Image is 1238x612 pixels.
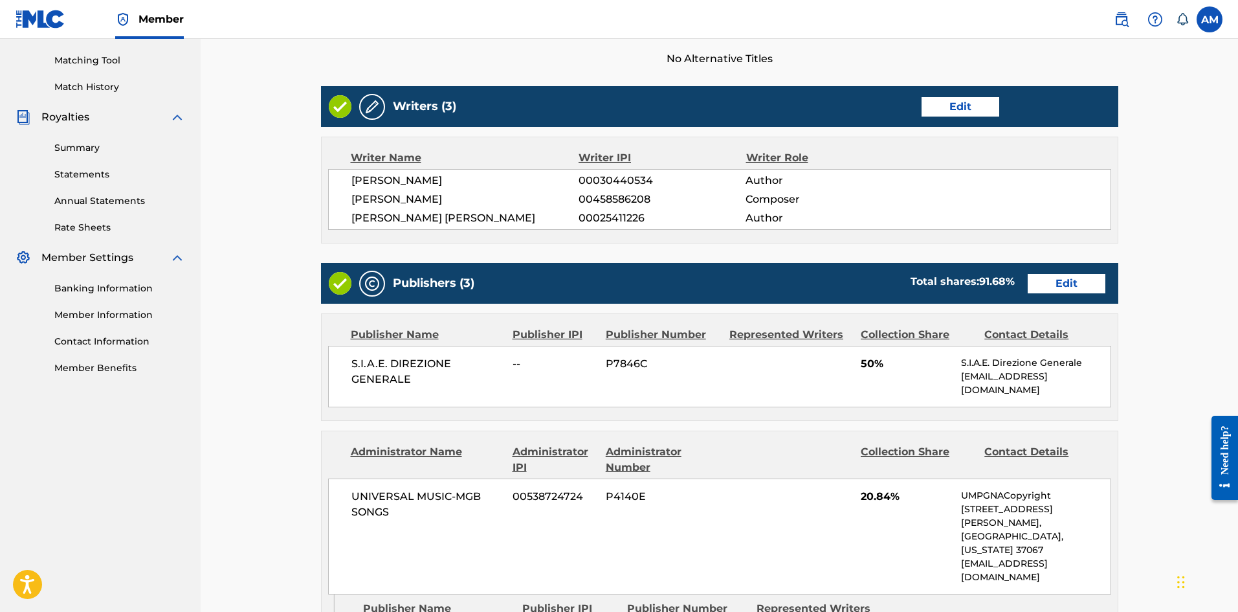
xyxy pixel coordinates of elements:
span: -- [513,356,596,372]
a: Matching Tool [54,54,185,67]
a: Banking Information [54,282,185,295]
span: P7846C [606,356,720,372]
a: Member Information [54,308,185,322]
h5: Writers (3) [393,99,456,114]
img: Writers [364,99,380,115]
img: Valid [329,272,351,295]
span: 00030440534 [579,173,746,188]
div: Writer Name [351,150,579,166]
iframe: Chat Widget [1173,550,1238,612]
div: Help [1142,6,1168,32]
p: S.I.A.E. Direzione Generale [961,356,1110,370]
span: [PERSON_NAME] [351,173,579,188]
p: [EMAIL_ADDRESS][DOMAIN_NAME] [961,557,1110,584]
span: No Alternative Titles [321,51,1118,67]
a: Contact Information [54,335,185,348]
img: help [1147,12,1163,27]
div: Contact Details [984,444,1098,475]
span: 91.68 % [979,275,1015,288]
div: Publisher IPI [513,327,596,343]
p: [EMAIL_ADDRESS][DOMAIN_NAME] [961,370,1110,397]
span: 00458586208 [579,192,746,207]
img: Publishers [364,276,380,291]
div: Administrator IPI [513,444,596,475]
img: Royalties [16,109,31,125]
img: expand [170,109,185,125]
div: Contact Details [984,327,1098,343]
div: User Menu [1197,6,1222,32]
span: 50% [861,356,952,372]
span: Author [746,173,898,188]
div: Writer IPI [579,150,746,166]
span: 00025411226 [579,210,746,226]
div: Writer Role [746,150,898,166]
span: Composer [746,192,898,207]
span: Author [746,210,898,226]
a: Rate Sheets [54,221,185,234]
p: [STREET_ADDRESS][PERSON_NAME], [961,503,1110,530]
img: Valid [329,95,351,118]
a: Summary [54,141,185,155]
span: UNIVERSAL MUSIC-MGB SONGS [351,489,503,520]
img: search [1114,12,1129,27]
a: Match History [54,80,185,94]
a: Member Benefits [54,361,185,375]
div: Drag [1177,563,1185,602]
span: Member Settings [41,250,133,266]
div: Notifications [1176,13,1189,26]
a: Edit [1028,274,1105,293]
span: S.I.A.E. DIREZIONE GENERALE [351,356,503,387]
img: expand [170,250,185,266]
img: MLC Logo [16,10,65,28]
div: Total shares: [911,274,1015,289]
span: Member [138,12,184,27]
span: [PERSON_NAME] [351,192,579,207]
p: UMPGNACopyright [961,489,1110,503]
div: Represented Writers [729,327,851,343]
div: Administrator Number [606,444,720,475]
img: Top Rightsholder [115,12,131,27]
a: Statements [54,168,185,181]
div: Collection Share [861,327,975,343]
img: Member Settings [16,250,31,266]
iframe: Resource Center [1202,406,1238,510]
span: 20.84% [861,489,952,504]
span: P4140E [606,489,720,504]
div: Publisher Name [351,327,503,343]
div: Administrator Name [351,444,503,475]
div: Publisher Number [606,327,720,343]
a: Annual Statements [54,194,185,208]
div: Collection Share [861,444,975,475]
span: Royalties [41,109,89,125]
p: [GEOGRAPHIC_DATA], [US_STATE] 37067 [961,530,1110,557]
a: Edit [922,97,999,117]
span: [PERSON_NAME] [PERSON_NAME] [351,210,579,226]
a: Public Search [1109,6,1134,32]
h5: Publishers (3) [393,276,474,291]
span: 00538724724 [513,489,596,504]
